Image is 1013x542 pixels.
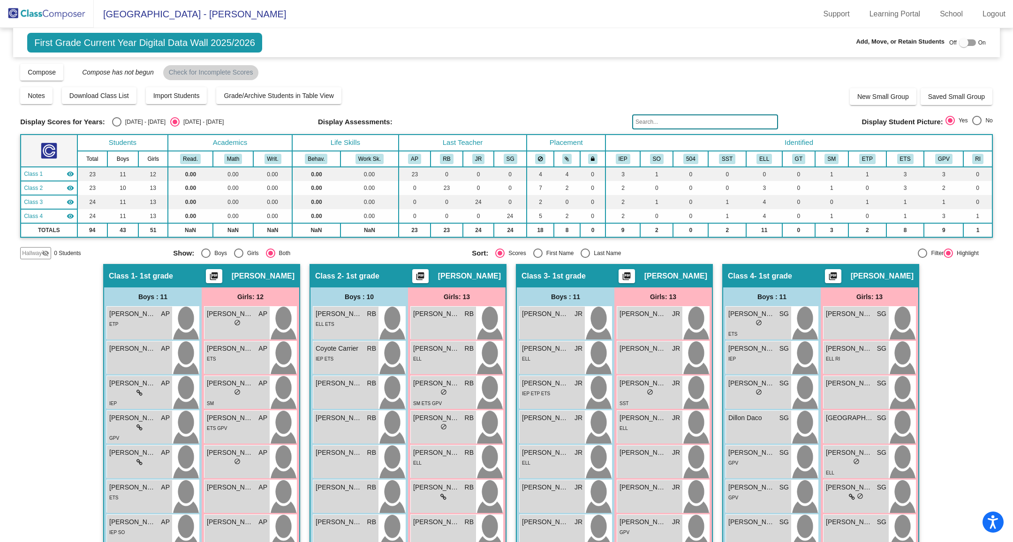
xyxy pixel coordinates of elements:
td: 1 [963,209,992,223]
span: On [978,38,986,47]
td: 1 [640,167,673,181]
td: 4 [746,195,782,209]
td: 11 [107,167,138,181]
span: [PERSON_NAME] [207,309,254,319]
button: Print Students Details [825,269,841,283]
td: 0.00 [292,181,340,195]
button: SO [650,154,664,164]
th: Last Teacher [399,135,527,151]
td: 24 [494,209,527,223]
mat-icon: picture_as_pdf [827,271,839,285]
td: 0 [399,181,431,195]
td: 24 [494,223,527,237]
div: Last Name [590,249,621,257]
span: [PERSON_NAME][MEDICAL_DATA] [413,344,460,354]
td: NaN [253,223,292,237]
button: Behav. [305,154,327,164]
div: Both [275,249,291,257]
button: SM [824,154,839,164]
span: AP [161,309,170,319]
td: 0 [580,181,605,195]
span: [PERSON_NAME] [109,309,156,319]
div: Yes [955,116,968,125]
span: [PERSON_NAME] [620,344,666,354]
th: Keep away students [527,151,554,167]
td: 4 [746,209,782,223]
th: Individualized Education Plan [605,151,640,167]
td: 0.00 [213,209,253,223]
mat-icon: picture_as_pdf [621,271,632,285]
td: 24 [463,223,494,237]
td: 0.00 [253,209,292,223]
td: 23 [77,181,107,195]
td: 0 [673,223,708,237]
td: 0.00 [213,167,253,181]
div: Girls: 13 [614,287,712,306]
td: 1 [640,195,673,209]
span: Class 2 [24,184,43,192]
td: 0 [580,167,605,181]
button: JR [472,154,484,164]
span: Coyote Carrier [316,344,363,354]
div: Scores [505,249,526,257]
mat-radio-group: Select an option [472,248,764,258]
td: 0.00 [292,209,340,223]
td: 23 [431,223,463,237]
span: do_not_disturb_alt [234,319,241,326]
div: First Name [543,249,574,257]
span: Compose has not begun [73,68,154,76]
td: 0 [580,223,605,237]
td: 1 [886,195,924,209]
button: SG [504,154,517,164]
th: Life Skills [292,135,399,151]
span: Compose [28,68,56,76]
td: 0 [848,181,886,195]
td: Ravinder Brar - 1st grade [21,181,77,195]
mat-icon: visibility [67,184,74,192]
td: 0 [494,195,527,209]
th: Student Success Team [708,151,746,167]
td: 5 [527,209,554,223]
button: Print Students Details [412,269,429,283]
span: Grade/Archive Students in Table View [224,92,334,99]
span: [PERSON_NAME] [728,309,775,319]
button: Import Students [146,87,207,104]
mat-icon: visibility [67,198,74,206]
td: 0.00 [168,181,213,195]
td: 0 [399,209,431,223]
td: 13 [138,181,168,195]
span: [GEOGRAPHIC_DATA] - [PERSON_NAME] [94,7,286,22]
span: do_not_disturb_alt [756,319,762,326]
th: Sara Gardner [494,151,527,167]
span: Class 2 [315,271,341,281]
span: [PERSON_NAME] [522,309,569,319]
span: [PERSON_NAME] [851,271,914,281]
td: 24 [77,209,107,223]
button: Compose [20,64,63,81]
td: 0.00 [292,167,340,181]
span: Off [949,38,957,47]
td: 3 [886,181,924,195]
td: 0.00 [340,195,399,209]
mat-radio-group: Select an option [945,116,993,128]
button: New Small Group [850,88,916,105]
span: [PERSON_NAME] [232,271,295,281]
button: Print Students Details [206,269,222,283]
td: 1 [708,195,746,209]
button: 504 [683,154,698,164]
th: Keep with students [554,151,580,167]
button: SST [719,154,735,164]
span: - 1st grade [135,271,173,281]
button: Work Sk. [355,154,384,164]
td: 2 [708,223,746,237]
div: Boys : 11 [723,287,821,306]
td: 12 [138,167,168,181]
td: 0.00 [213,195,253,209]
td: 8 [886,223,924,237]
td: 23 [399,223,431,237]
td: 0 [494,167,527,181]
td: 0 [782,195,815,209]
td: 0 [673,167,708,181]
td: 24 [463,195,494,209]
mat-radio-group: Select an option [112,117,224,127]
